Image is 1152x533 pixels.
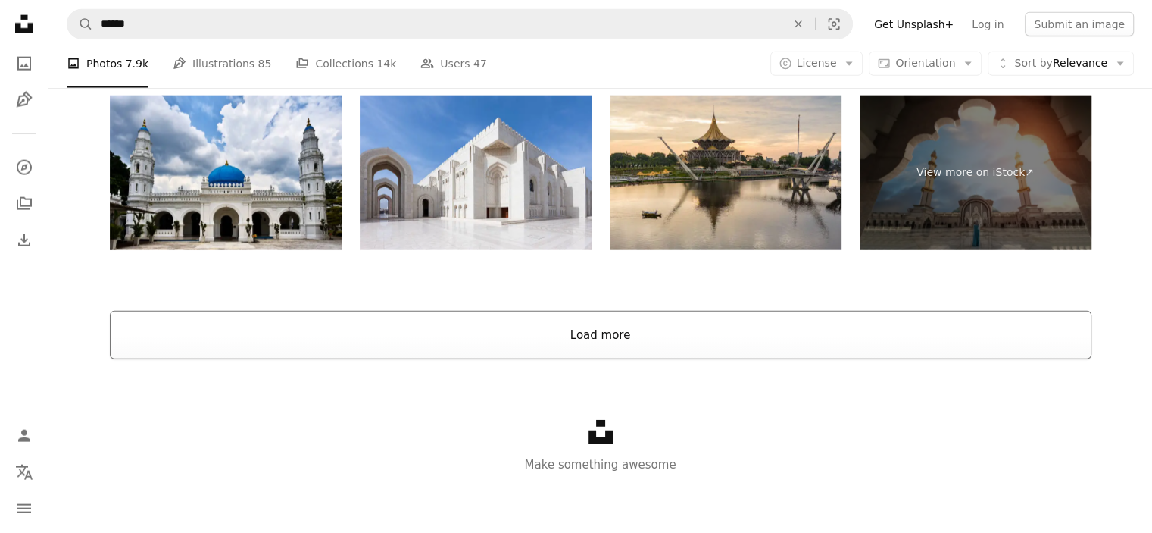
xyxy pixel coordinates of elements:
[110,96,342,250] img: Islamic elegance in the heart of Ipoh
[67,10,93,39] button: Search Unsplash
[473,55,487,72] span: 47
[782,10,815,39] button: Clear
[9,225,39,256] a: Download History
[376,55,396,72] span: 14k
[9,494,39,524] button: Menu
[420,39,487,88] a: Users 47
[860,96,1091,250] a: View more on iStock↗
[816,10,852,39] button: Visual search
[865,12,963,36] a: Get Unsplash+
[9,457,39,488] button: Language
[173,39,271,88] a: Illustrations 85
[9,49,39,79] a: Photos
[67,9,853,39] form: Find visuals sitewide
[360,96,592,250] img: Prayer Hall Grand Mosque Sultan Qaboos
[797,57,837,69] span: License
[895,57,955,69] span: Orientation
[610,96,841,250] img: Sarawak River
[9,9,39,42] a: Home — Unsplash
[295,39,396,88] a: Collections 14k
[48,456,1152,474] p: Make something awesome
[258,55,272,72] span: 85
[9,189,39,219] a: Collections
[9,85,39,115] a: Illustrations
[1014,56,1107,71] span: Relevance
[869,52,982,76] button: Orientation
[1014,57,1052,69] span: Sort by
[9,421,39,451] a: Log in / Sign up
[770,52,863,76] button: License
[9,152,39,183] a: Explore
[988,52,1134,76] button: Sort byRelevance
[963,12,1013,36] a: Log in
[110,311,1091,359] button: Load more
[1025,12,1134,36] button: Submit an image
